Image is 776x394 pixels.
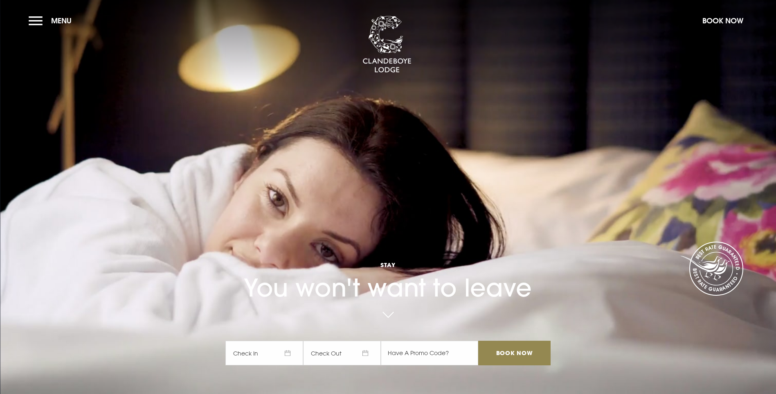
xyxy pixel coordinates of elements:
[698,12,747,29] button: Book Now
[225,236,550,302] h1: You won't want to leave
[225,341,303,365] span: Check In
[225,261,550,269] span: Stay
[29,12,76,29] button: Menu
[362,16,412,73] img: Clandeboye Lodge
[303,341,381,365] span: Check Out
[381,341,478,365] input: Have A Promo Code?
[51,16,72,25] span: Menu
[478,341,550,365] input: Book Now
